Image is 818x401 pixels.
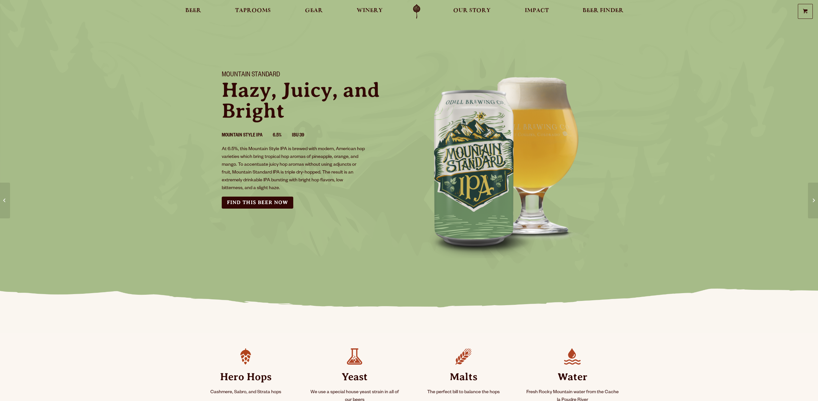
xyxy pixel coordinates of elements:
a: Beer Finder [578,4,628,19]
li: IBU 39 [292,132,315,140]
a: Taprooms [231,4,275,19]
p: At 6.5%, this Mountain Style IPA is brewed with modern, American hop varieties which bring tropic... [222,146,365,192]
span: Taprooms [235,8,271,13]
p: Hazy, Juicy, and Bright [222,80,401,121]
p: Cashmere, Sabro, and Strata hops [199,389,292,396]
a: Beer [181,4,205,19]
span: Gear [305,8,323,13]
li: Mountain Style IPA [222,132,273,140]
span: Beer Finder [583,8,624,13]
span: Beer [185,8,201,13]
a: Our Story [449,4,495,19]
img: Image of can and pour [409,63,604,258]
li: 6.5% [273,132,292,140]
a: Gear [301,4,327,19]
a: Odell Home [404,4,429,19]
h1: Mountain Standard [222,71,401,80]
strong: Water [526,365,619,389]
strong: Malts [417,365,510,389]
span: Our Story [453,8,491,13]
a: Winery [352,4,387,19]
span: Winery [357,8,383,13]
p: The perfect bill to balance the hops [417,389,510,396]
strong: Hero Hops [199,365,292,389]
a: Impact [521,4,553,19]
span: Impact [525,8,549,13]
strong: Yeast [308,365,401,389]
a: Find this Beer Now [222,197,293,209]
